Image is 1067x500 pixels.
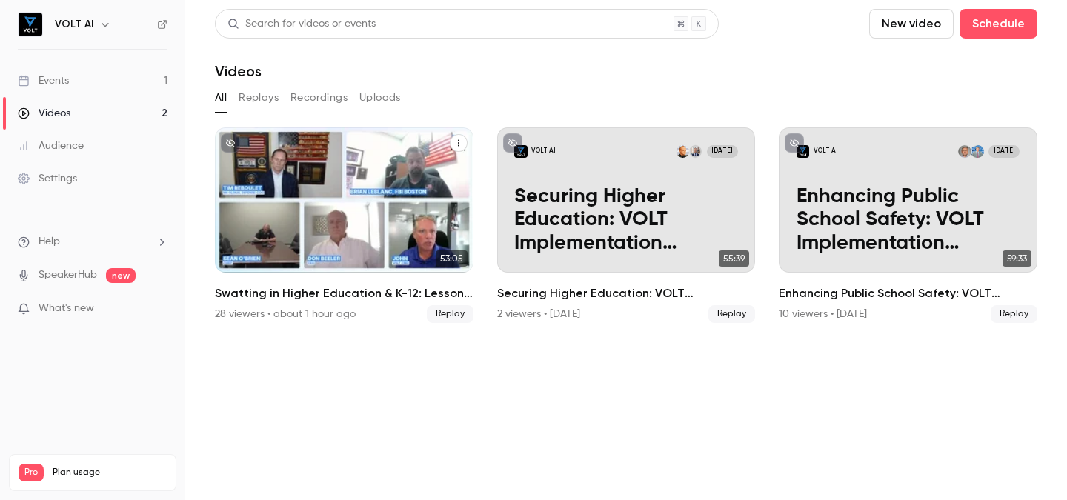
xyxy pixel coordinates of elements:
img: VOLT AI [19,13,42,36]
h2: Swatting in Higher Education & K-12: Lessons from UTC, [GEOGRAPHIC_DATA], and the Rising Wave of ... [215,284,473,302]
p: Securing Higher Education: VOLT Implementation Insights from Campus Safety Leaders [514,185,738,256]
p: VOLT AI [531,147,556,156]
h2: Enhancing Public School Safety: VOLT Implementation Insights from District Leaders [779,284,1037,302]
a: Enhancing Public School Safety: VOLT Implementation Insights from District LeadersVOLT AIDavid Wr... [779,127,1037,323]
img: Adam Neely [958,145,971,158]
span: 55:39 [719,250,749,267]
button: New video [869,9,954,39]
li: Swatting in Higher Education & K-12: Lessons from UTC, Ladue, and the Rising Wave of Campus Hoaxes [215,127,473,323]
button: Uploads [359,86,401,110]
a: 53:05Swatting in Higher Education & K-12: Lessons from UTC, [GEOGRAPHIC_DATA], and the Rising Wav... [215,127,473,323]
h1: Videos [215,62,262,80]
a: SpeakerHub [39,267,97,283]
span: 59:33 [1003,250,1031,267]
img: David Wrzesinski [971,145,983,158]
button: unpublished [503,133,522,153]
h2: Securing Higher Education: VOLT Implementation Insights from Campus Safety Leaders [497,284,756,302]
iframe: Noticeable Trigger [150,302,167,316]
li: Enhancing Public School Safety: VOLT Implementation Insights from District Leaders [779,127,1037,323]
div: Audience [18,139,84,153]
div: 28 viewers • about 1 hour ago [215,307,356,321]
img: Tim Reboulet [689,145,702,158]
img: Sean O'Brien [677,145,689,158]
div: Search for videos or events [227,16,376,32]
li: help-dropdown-opener [18,234,167,250]
span: Help [39,234,60,250]
button: All [215,86,227,110]
button: unpublished [221,133,240,153]
span: Plan usage [53,467,167,479]
button: Replays [239,86,279,110]
a: Securing Higher Education: VOLT Implementation Insights from Campus Safety LeadersVOLT AITim Rebo... [497,127,756,323]
span: new [106,268,136,283]
button: Schedule [960,9,1037,39]
div: Settings [18,171,77,186]
span: [DATE] [707,145,738,158]
span: [DATE] [988,145,1020,158]
span: 53:05 [436,250,468,267]
button: unpublished [785,133,804,153]
span: Replay [708,305,755,323]
div: Events [18,73,69,88]
div: Videos [18,106,70,121]
span: Replay [991,305,1037,323]
span: What's new [39,301,94,316]
span: Pro [19,464,44,481]
div: 10 viewers • [DATE] [779,307,867,321]
div: 2 viewers • [DATE] [497,307,580,321]
p: Enhancing Public School Safety: VOLT Implementation Insights from District Leaders [797,185,1020,256]
h6: VOLT AI [55,17,93,32]
span: Replay [427,305,473,323]
section: Videos [215,9,1037,491]
p: VOLT AI [814,147,838,156]
button: Recordings [290,86,348,110]
li: Securing Higher Education: VOLT Implementation Insights from Campus Safety Leaders [497,127,756,323]
ul: Videos [215,127,1037,323]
